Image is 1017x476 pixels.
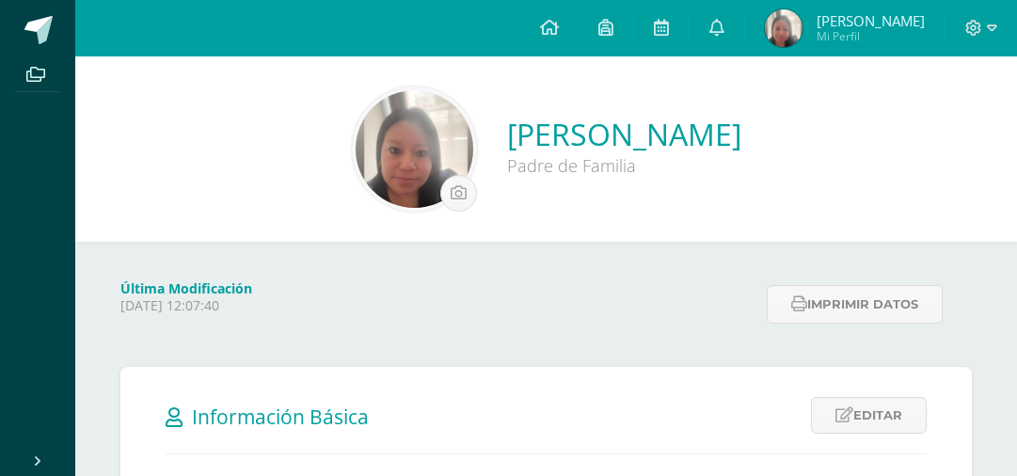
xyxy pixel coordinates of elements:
[192,404,369,430] span: Información Básica
[120,279,755,297] h4: Última Modificación
[507,154,741,177] div: Padre de Familia
[811,397,927,434] a: Editar
[765,9,802,47] img: c93700aa65aadad50ff85dfb6b98d5d3.png
[817,11,925,30] span: [PERSON_NAME]
[507,114,741,154] a: [PERSON_NAME]
[767,285,943,324] button: Imprimir datos
[356,90,473,208] img: 8614c500aa0a795e5251b5a59566125e.png
[120,297,755,314] p: [DATE] 12:07:40
[817,28,925,44] span: Mi Perfil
